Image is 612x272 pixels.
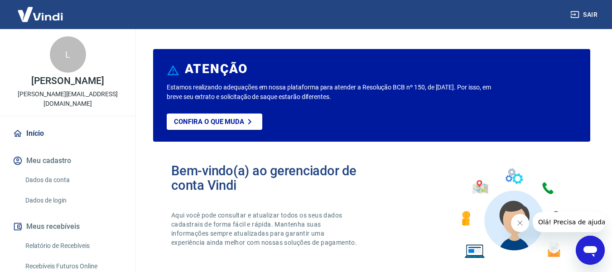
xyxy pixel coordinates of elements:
p: Confira o que muda [174,118,244,126]
img: Imagem de um avatar masculino com diversos icones exemplificando as funcionalidades do gerenciado... [453,163,572,264]
a: Confira o que muda [167,114,262,130]
a: Início [11,124,125,143]
a: Relatório de Recebíveis [22,237,125,255]
p: [PERSON_NAME][EMAIL_ADDRESS][DOMAIN_NAME] [7,89,128,109]
a: Dados de login [22,191,125,210]
span: Olá! Precisa de ajuda? [5,6,76,14]
p: Estamos realizando adequações em nossa plataforma para atender a Resolução BCB nº 150, de [DATE].... [167,83,495,102]
button: Meu cadastro [11,151,125,171]
p: [PERSON_NAME] [31,76,104,86]
div: L [50,36,86,73]
iframe: Botão para abrir a janela de mensagens [576,236,605,265]
iframe: Mensagem da empresa [533,212,605,232]
p: Aqui você pode consultar e atualizar todos os seus dados cadastrais de forma fácil e rápida. Mant... [171,211,359,247]
button: Meus recebíveis [11,217,125,237]
a: Dados da conta [22,171,125,189]
button: Sair [569,6,601,23]
h6: ATENÇÃO [185,64,248,74]
img: Vindi [11,0,70,28]
h2: Bem-vindo(a) ao gerenciador de conta Vindi [171,163,372,193]
iframe: Fechar mensagem [511,214,529,232]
